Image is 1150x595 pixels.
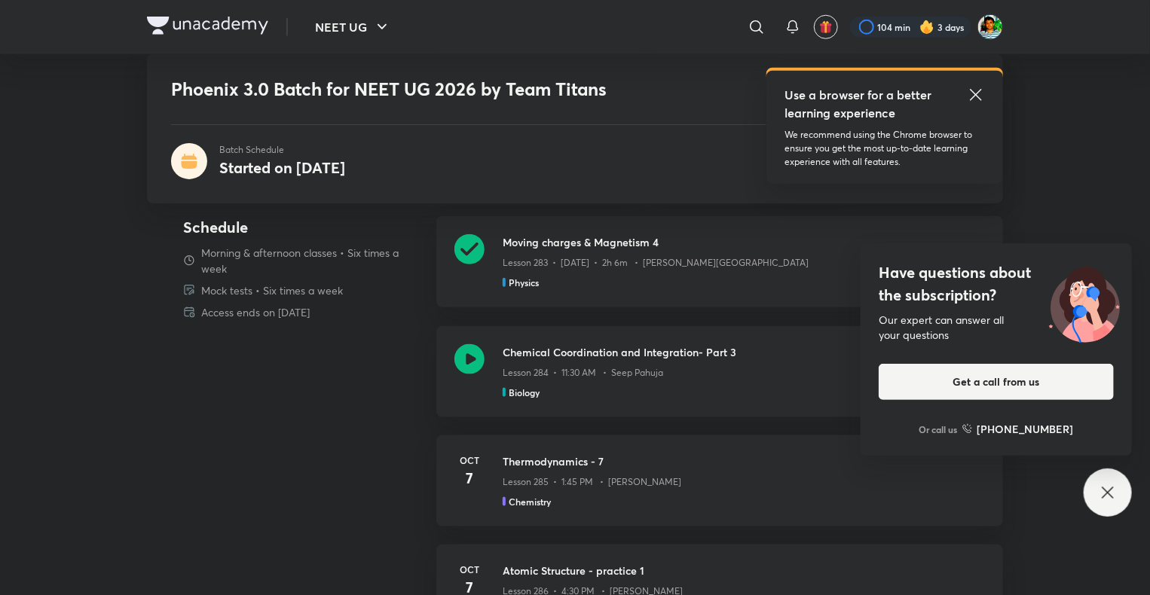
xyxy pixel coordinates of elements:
[879,364,1114,400] button: Get a call from us
[436,216,1003,326] a: Moving charges & Magnetism 4Lesson 283 • [DATE] • 2h 6m • [PERSON_NAME][GEOGRAPHIC_DATA]Physics
[436,435,1003,545] a: Oct7Thermodynamics - 7Lesson 285 • 1:45 PM • [PERSON_NAME]Chemistry
[436,326,1003,435] a: Chemical Coordination and Integration- Part 3Lesson 284 • 11:30 AM • Seep PahujaBiology
[509,386,540,399] h5: Biology
[814,15,838,39] button: avatar
[509,276,539,289] h5: Physics
[503,256,809,270] p: Lesson 283 • [DATE] • 2h 6m • [PERSON_NAME][GEOGRAPHIC_DATA]
[879,313,1114,343] div: Our expert can answer all your questions
[503,475,681,489] p: Lesson 285 • 1:45 PM • [PERSON_NAME]
[454,467,485,490] h4: 7
[219,143,345,157] p: Batch Schedule
[454,563,485,576] h6: Oct
[785,86,934,122] h5: Use a browser for a better learning experience
[306,12,400,42] button: NEET UG
[503,366,663,380] p: Lesson 284 • 11:30 AM • Seep Pahuja
[919,423,958,436] p: Or call us
[147,17,268,38] a: Company Logo
[977,421,1074,437] h6: [PHONE_NUMBER]
[201,245,424,276] p: Morning & afternoon classes • Six times a week
[147,17,268,35] img: Company Logo
[503,453,985,469] h3: Thermodynamics - 7
[919,20,934,35] img: streak
[879,261,1114,307] h4: Have questions about the subscription?
[962,421,1074,437] a: [PHONE_NUMBER]
[977,14,1003,40] img: Mehul Ghosh
[219,157,345,178] h4: Started on [DATE]
[785,128,985,169] p: We recommend using the Chrome browser to ensure you get the most up-to-date learning experience w...
[503,563,985,578] h3: Atomic Structure - practice 1
[201,304,310,320] p: Access ends on [DATE]
[819,20,833,34] img: avatar
[503,234,955,250] h3: Moving charges & Magnetism 4
[171,78,761,100] h1: Phoenix 3.0 Batch for NEET UG 2026 by Team Titans
[1037,261,1132,343] img: ttu_illustration_new.svg
[509,495,551,508] h5: Chemistry
[183,216,424,239] h4: Schedule
[503,344,985,360] h3: Chemical Coordination and Integration- Part 3
[454,453,485,467] h6: Oct
[201,282,343,298] p: Mock tests • Six times a week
